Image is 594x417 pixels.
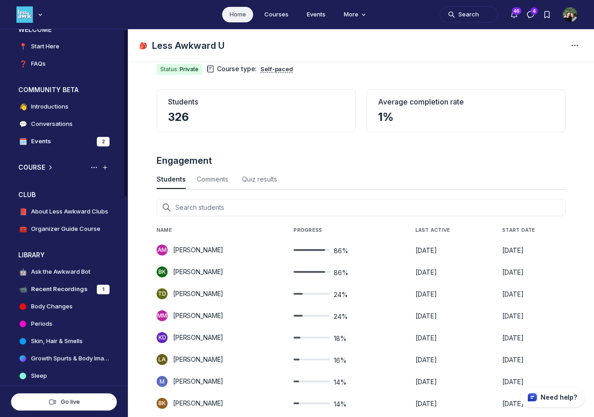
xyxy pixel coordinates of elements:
a: 🤖Ask the Awkward Bot [11,264,117,280]
p: [PERSON_NAME] [173,377,223,386]
span: 🤖 [18,267,27,276]
button: 86% [294,245,400,255]
a: 📍Start Here [11,39,117,54]
span: Last Active [415,227,451,234]
button: 24% [294,288,400,299]
span: 16% [334,356,347,365]
span: [DATE] [502,378,524,386]
span: [DATE] [415,356,437,364]
a: View user profile [157,310,279,321]
span: 24% [334,312,348,321]
div: TD [157,288,168,299]
span: [DATE] [502,290,524,298]
button: 14% [294,376,400,387]
button: COURSEExpand space [11,160,117,175]
p: [PERSON_NAME] [173,355,223,364]
a: Sleep [11,368,117,384]
span: 14% [334,378,347,387]
h4: 326 [168,110,344,125]
h3: WELCOME [18,25,52,34]
button: Less Awkward Hub logo [16,5,45,24]
span: 86% [334,268,348,277]
h4: About Less Awkward Clubs [31,207,108,216]
div: AM [157,245,168,255]
span: More [344,10,368,19]
a: Growth Spurts & Body Image [11,351,117,366]
h3: COMMUNITY BETA [18,85,79,94]
span: [DATE] [502,268,524,276]
a: 💬Conversations [11,116,117,132]
a: Courses [257,7,296,22]
a: Body Changes [11,299,117,314]
div: 2 [97,137,110,146]
span: [DATE] [502,400,524,407]
button: Search [440,6,498,23]
div: KD [157,332,168,343]
h3: CLUB [18,190,36,199]
a: 👋Introductions [11,99,117,115]
header: Page Header [128,29,594,62]
p: [PERSON_NAME] [173,399,223,408]
div: MM [157,310,168,321]
span: [DATE] [415,268,437,276]
button: User menu options [563,7,578,22]
a: 📹Recent Recordings1 [11,281,117,297]
button: Quiz results [242,171,281,189]
button: 86% [294,266,400,277]
span: 🎒 [139,41,148,50]
button: Comments [197,171,231,189]
h4: Conversations [31,120,73,129]
h4: Introductions [31,102,68,111]
h4: Sleep [31,371,47,381]
p: Course type : [206,64,295,74]
a: View user profile [157,245,279,255]
svg: Space settings [569,40,580,51]
span: Private [179,66,199,73]
button: CLUBCollapse space [11,188,117,202]
a: View user profile [157,354,279,365]
h1: Less Awkward U [152,39,225,52]
span: [DATE] [415,312,437,320]
a: Home [222,7,253,22]
span: ❓ [18,59,27,68]
span: 14% [334,400,347,409]
div: Go live [19,397,109,406]
span: 👋 [18,102,27,111]
span: [DATE] [415,246,437,254]
input: Search students [157,199,566,216]
button: 14% [294,398,400,409]
a: Events [300,7,333,22]
span: 24% [334,290,348,299]
h4: Ask the Awkward Bot [31,267,90,276]
div: 1 [97,285,110,294]
p: [PERSON_NAME] [173,267,223,276]
span: 💬 [18,120,27,129]
a: 🧰Organizer Guide Course [11,221,117,237]
a: Skin, Hair & Smells [11,334,117,349]
button: WELCOMECollapse space [11,22,117,37]
span: 86% [334,246,348,255]
div: BK [157,266,168,277]
span: [DATE] [415,378,437,386]
span: 18% [334,334,347,343]
a: 🗓️Events2 [11,134,117,149]
p: [PERSON_NAME] [173,289,223,298]
button: Direct messages [522,6,539,23]
span: 🗓️ [18,137,27,146]
span: [DATE] [502,312,524,320]
h4: Organizer Guide Course [31,224,100,234]
a: View user profile [157,288,279,299]
button: Students [157,171,186,189]
h3: LIBRARY [18,250,45,260]
h4: Growth Spurts & Body Image [31,354,110,363]
span: Start Date [502,227,535,234]
span: [DATE] [415,334,437,342]
p: [PERSON_NAME] [173,245,223,255]
button: 18% [294,332,400,343]
button: Circle support widget [520,387,585,407]
button: COMMUNITY BETACollapse space [11,83,117,97]
a: 📕About Less Awkward Clubs [11,204,117,219]
span: [DATE] [502,356,524,364]
span: Name [157,227,172,234]
button: Notifications [506,6,522,23]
